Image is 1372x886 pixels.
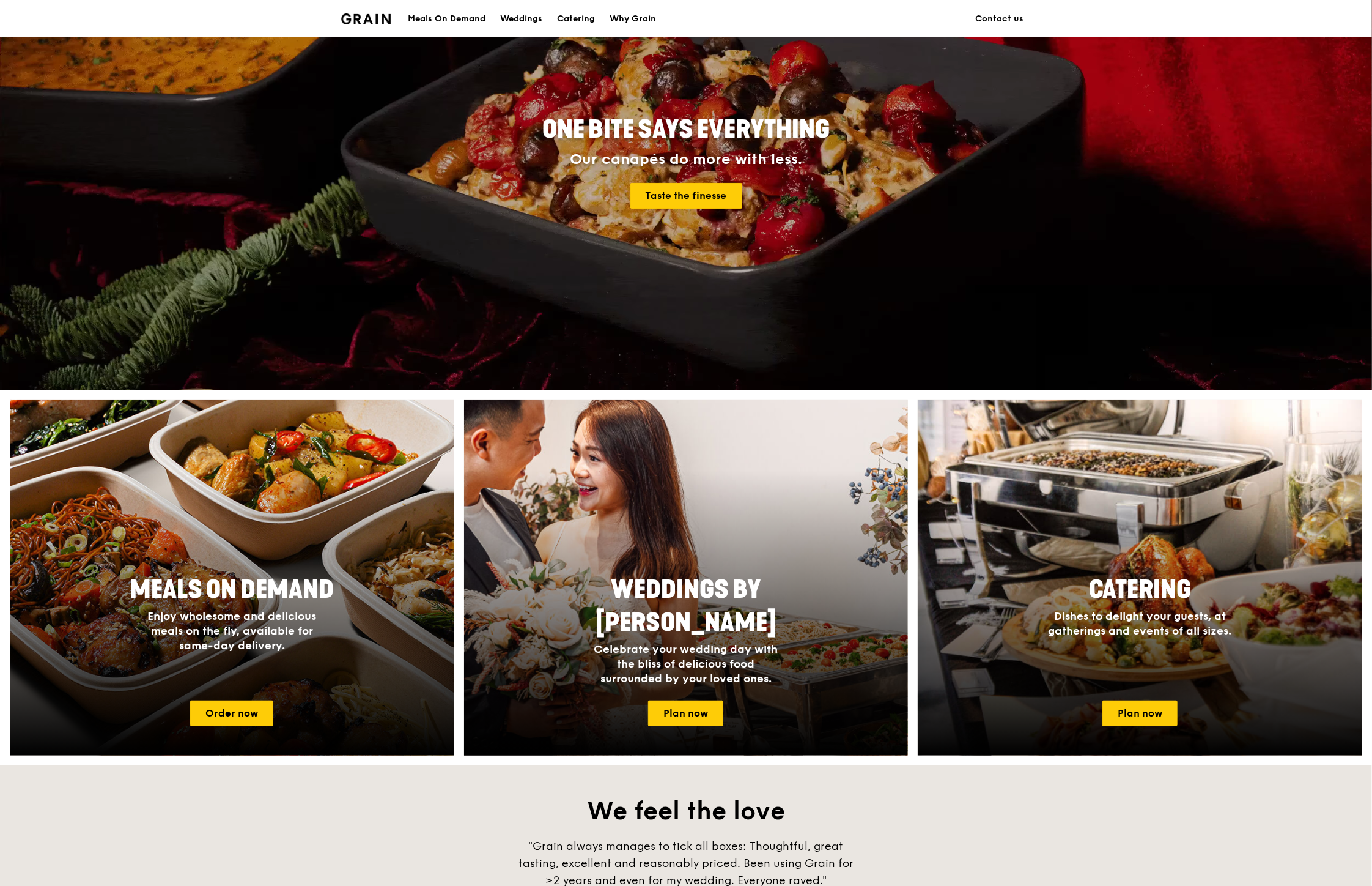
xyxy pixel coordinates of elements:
[341,13,391,24] img: Grain
[493,1,550,37] a: Weddings
[918,400,1362,756] img: catering-card.e1cfaf3e.jpg
[500,1,542,37] div: Weddings
[602,1,663,37] a: Why Grain
[147,609,316,652] span: Enjoy wholesome and delicious meals on the fly, available for same-day delivery.
[190,701,273,726] a: Order now
[130,575,334,605] span: Meals On Demand
[1102,701,1178,726] a: Plan now
[550,1,602,37] a: Catering
[542,115,830,144] span: ONE BITE SAYS EVERYTHING
[464,400,909,756] a: Weddings by [PERSON_NAME]Celebrate your wedding day with the bliss of delicious food surrounded b...
[408,1,485,37] div: Meals On Demand
[464,400,909,756] img: weddings-card.4f3003b8.jpg
[610,1,656,37] div: Why Grain
[557,1,595,37] div: Catering
[466,151,906,168] div: Our canapés do more with less.
[968,1,1031,37] a: Contact us
[1049,609,1232,638] span: Dishes to delight your guests, at gatherings and events of all sizes.
[594,642,778,685] span: Celebrate your wedding day with the bliss of delicious food surrounded by your loved ones.
[918,400,1362,756] a: CateringDishes to delight your guests, at gatherings and events of all sizes.Plan now
[10,400,454,756] img: meals-on-demand-card.d2b6f6db.png
[1089,575,1191,605] span: Catering
[648,701,723,726] a: Plan now
[596,575,776,638] span: Weddings by [PERSON_NAME]
[630,183,742,209] a: Taste the finesse
[10,400,454,756] a: Meals On DemandEnjoy wholesome and delicious meals on the fly, available for same-day delivery.Or...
